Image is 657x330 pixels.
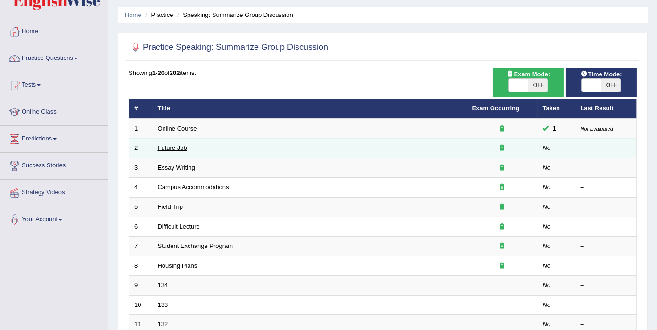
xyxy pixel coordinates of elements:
[581,164,632,173] div: –
[581,183,632,192] div: –
[581,203,632,212] div: –
[170,69,180,76] b: 202
[575,99,637,119] th: Last Result
[538,99,575,119] th: Taken
[0,45,108,69] a: Practice Questions
[543,262,551,269] em: No
[158,223,200,230] a: Difficult Lecture
[549,124,560,133] span: You can still take this question
[129,276,153,296] td: 9
[472,183,533,192] div: Exam occurring question
[0,206,108,230] a: Your Account
[158,203,183,210] a: Field Trip
[472,223,533,231] div: Exam occurring question
[129,99,153,119] th: #
[543,144,551,151] em: No
[472,124,533,133] div: Exam occurring question
[472,203,533,212] div: Exam occurring question
[581,223,632,231] div: –
[581,320,632,329] div: –
[0,72,108,96] a: Tests
[129,158,153,178] td: 3
[0,99,108,123] a: Online Class
[543,301,551,308] em: No
[143,10,173,19] li: Practice
[129,119,153,139] td: 1
[175,10,293,19] li: Speaking: Summarize Group Discussion
[581,281,632,290] div: –
[493,68,564,97] div: Show exams occurring in exams
[472,164,533,173] div: Exam occurring question
[577,69,626,79] span: Time Mode:
[601,79,621,92] span: OFF
[543,223,551,230] em: No
[158,281,168,289] a: 134
[528,79,548,92] span: OFF
[129,256,153,276] td: 8
[472,262,533,271] div: Exam occurring question
[0,180,108,203] a: Strategy Videos
[543,183,551,190] em: No
[543,164,551,171] em: No
[581,126,613,132] small: Not Evaluated
[158,125,197,132] a: Online Course
[158,262,197,269] a: Housing Plans
[129,178,153,198] td: 4
[129,217,153,237] td: 6
[129,68,637,77] div: Showing of items.
[158,144,187,151] a: Future Job
[581,242,632,251] div: –
[152,69,164,76] b: 1-20
[543,203,551,210] em: No
[502,69,553,79] span: Exam Mode:
[543,281,551,289] em: No
[158,321,168,328] a: 132
[581,301,632,310] div: –
[158,242,233,249] a: Student Exchange Program
[472,242,533,251] div: Exam occurring question
[543,321,551,328] em: No
[581,144,632,153] div: –
[158,164,195,171] a: Essay Writing
[129,295,153,315] td: 10
[0,126,108,149] a: Predictions
[129,198,153,217] td: 5
[472,105,519,112] a: Exam Occurring
[153,99,467,119] th: Title
[581,262,632,271] div: –
[129,139,153,158] td: 2
[0,153,108,176] a: Success Stories
[129,237,153,256] td: 7
[125,11,141,18] a: Home
[129,41,328,55] h2: Practice Speaking: Summarize Group Discussion
[158,301,168,308] a: 133
[472,144,533,153] div: Exam occurring question
[543,242,551,249] em: No
[158,183,229,190] a: Campus Accommodations
[0,18,108,42] a: Home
